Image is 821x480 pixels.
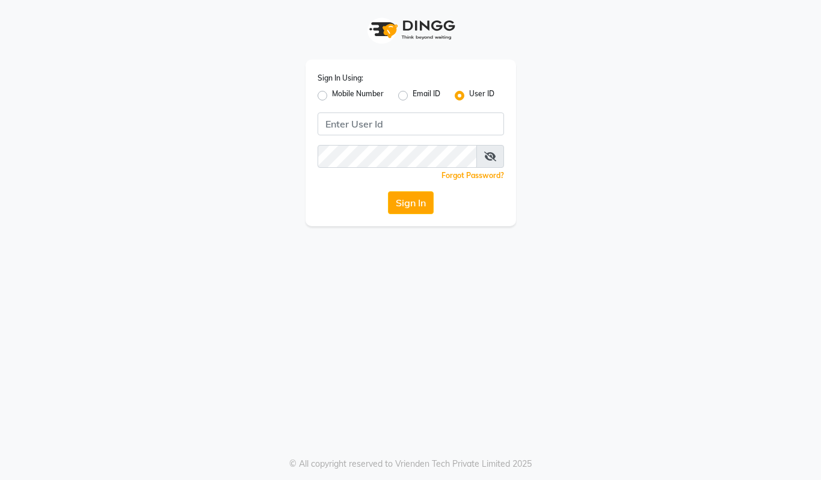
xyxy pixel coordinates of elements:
label: User ID [469,88,494,103]
label: Mobile Number [332,88,384,103]
a: Forgot Password? [441,171,504,180]
input: Username [318,112,504,135]
label: Email ID [413,88,440,103]
input: Username [318,145,477,168]
img: logo1.svg [363,12,459,48]
button: Sign In [388,191,434,214]
label: Sign In Using: [318,73,363,84]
